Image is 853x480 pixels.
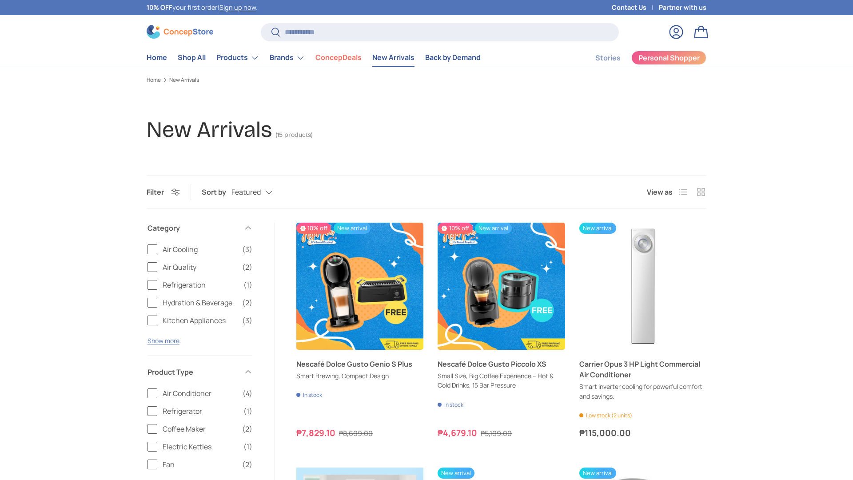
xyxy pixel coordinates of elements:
[574,49,706,67] nav: Secondary
[147,77,161,83] a: Home
[163,406,238,416] span: Refrigerator
[296,223,331,234] span: 10% off
[163,244,237,255] span: Air Cooling
[595,49,621,67] a: Stories
[147,336,179,345] button: Show more
[169,77,199,83] a: New Arrivals
[163,388,237,399] span: Air Conditioner
[243,406,252,416] span: (1)
[163,424,237,434] span: Coffee Maker
[202,187,231,197] label: Sort by
[612,3,659,12] a: Contact Us
[147,223,238,233] span: Category
[315,49,362,66] a: ConcepDeals
[147,367,238,377] span: Product Type
[147,49,481,67] nav: Primary
[243,280,252,290] span: (1)
[219,3,256,12] a: Sign up now
[147,116,272,143] h1: New Arrivals
[147,212,252,244] summary: Category
[147,49,167,66] a: Home
[425,49,481,66] a: Back by Demand
[242,297,252,308] span: (2)
[638,54,700,61] span: Personal Shopper
[275,131,313,139] span: (15 products)
[296,359,423,369] a: Nescafé Dolce Gusto Genio S Plus
[372,49,415,66] a: New Arrivals
[242,459,252,470] span: (2)
[242,244,252,255] span: (3)
[334,223,371,234] span: New arrival
[438,223,472,234] span: 10% off
[243,441,252,452] span: (1)
[211,49,264,67] summary: Products
[163,459,237,470] span: Fan
[270,49,305,67] a: Brands
[659,3,706,12] a: Partner with us
[579,468,616,479] span: New arrival
[163,280,238,290] span: Refrigeration
[647,187,673,197] span: View as
[438,223,565,350] a: Nescafé Dolce Gusto Piccolo XS
[242,262,252,272] span: (2)
[438,468,474,479] span: New arrival
[579,223,706,350] a: Carrier Opus 3 HP Light Commercial Air Conditioner
[579,223,616,234] span: New arrival
[475,223,512,234] span: New arrival
[178,49,206,66] a: Shop All
[163,441,238,452] span: Electric Kettles
[216,49,259,67] a: Products
[296,223,423,350] a: Nescafé Dolce Gusto Genio S Plus
[147,187,164,197] span: Filter
[163,297,237,308] span: Hydration & Beverage
[264,49,310,67] summary: Brands
[163,262,237,272] span: Air Quality
[242,315,252,326] span: (3)
[163,315,237,326] span: Kitchen Appliances
[438,359,565,369] a: Nescafé Dolce Gusto Piccolo XS
[231,185,290,200] button: Featured
[242,424,252,434] span: (2)
[579,223,706,350] img: https://concepstore.ph/products/carrier-opus-3-hp-light-commercial-air-conditioner
[147,3,258,12] p: your first order! .
[579,359,706,380] a: Carrier Opus 3 HP Light Commercial Air Conditioner
[147,25,213,39] img: ConcepStore
[147,3,172,12] strong: 10% OFF
[631,51,706,65] a: Personal Shopper
[147,356,252,388] summary: Product Type
[231,188,261,196] span: Featured
[147,76,706,84] nav: Breadcrumbs
[147,187,180,197] button: Filter
[243,388,252,399] span: (4)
